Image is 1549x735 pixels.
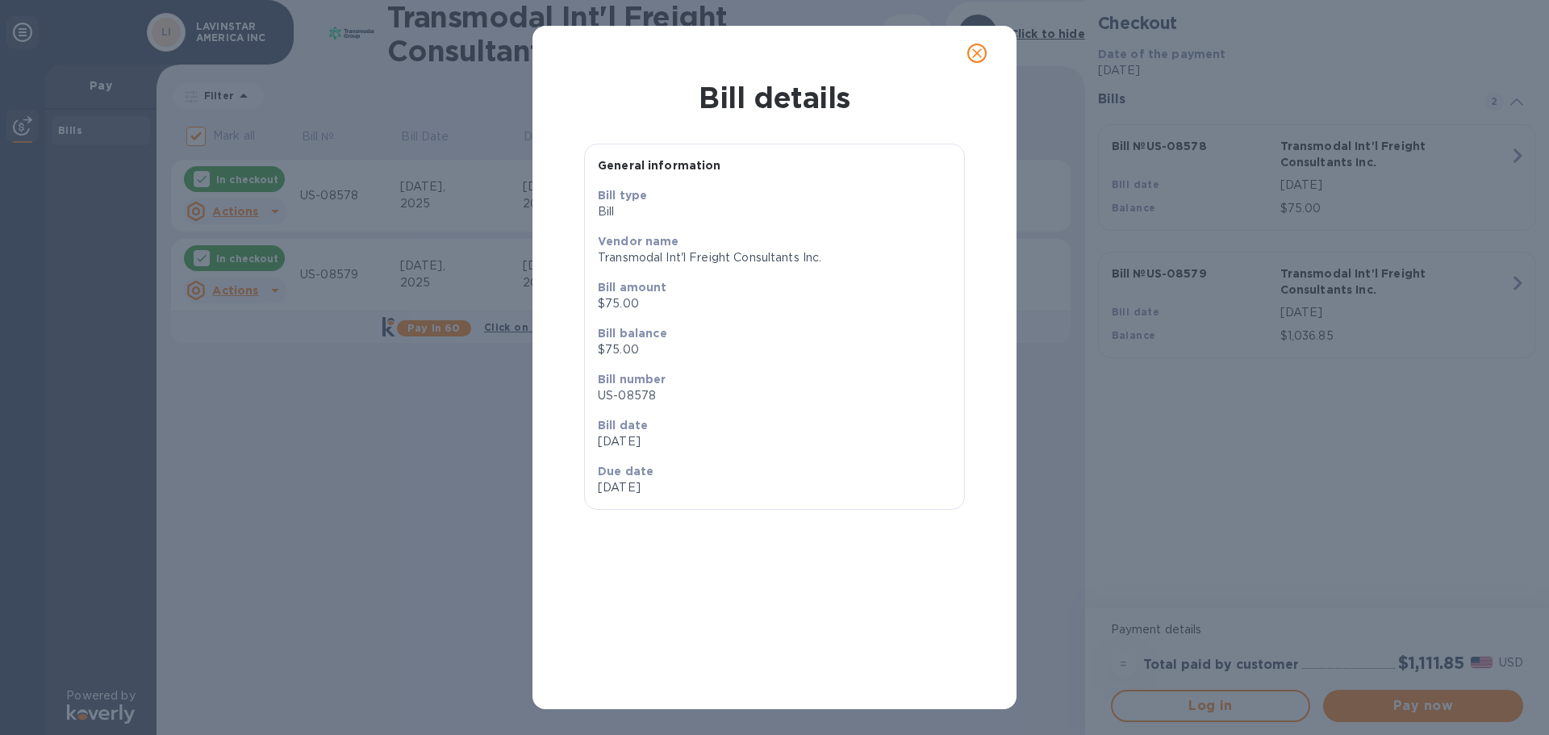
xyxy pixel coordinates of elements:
[545,81,1004,115] h1: Bill details
[598,159,721,172] b: General information
[598,327,667,340] b: Bill balance
[598,203,951,220] p: Bill
[598,235,679,248] b: Vendor name
[598,373,666,386] b: Bill number
[598,465,653,478] b: Due date
[598,295,951,312] p: $75.00
[958,34,996,73] button: close
[598,433,951,450] p: [DATE]
[598,249,951,266] p: Transmodal Int'l Freight Consultants Inc.
[598,387,951,404] p: US-08578
[598,419,648,432] b: Bill date
[598,281,667,294] b: Bill amount
[598,479,768,496] p: [DATE]
[598,189,647,202] b: Bill type
[598,341,951,358] p: $75.00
